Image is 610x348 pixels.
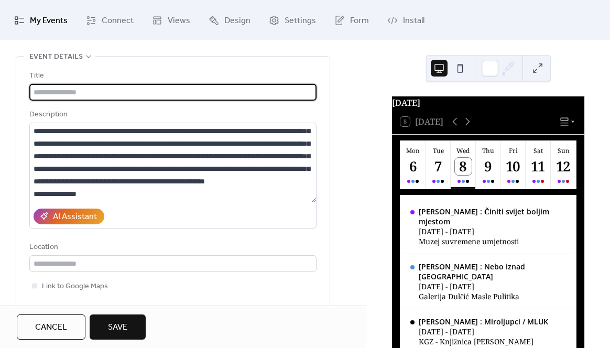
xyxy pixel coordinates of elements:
[102,13,134,29] span: Connect
[34,209,104,224] button: AI Assistant
[6,4,75,36] a: My Events
[551,141,576,189] button: Sun12
[480,158,497,175] div: 9
[42,280,108,293] span: Link to Google Maps
[144,4,198,36] a: Views
[261,4,324,36] a: Settings
[400,141,426,189] button: Mon6
[554,146,573,155] div: Sun
[429,146,448,155] div: Tue
[419,327,548,336] div: [DATE] - [DATE]
[403,13,424,29] span: Install
[30,13,68,29] span: My Events
[529,146,548,155] div: Sat
[419,262,567,281] div: [PERSON_NAME] : Nebo iznad [GEOGRAPHIC_DATA]
[285,13,316,29] span: Settings
[350,13,369,29] span: Form
[326,4,377,36] a: Form
[504,146,523,155] div: Fri
[419,336,548,346] div: KGZ - Knjižnica [PERSON_NAME]
[419,281,567,291] div: [DATE] - [DATE]
[90,314,146,340] button: Save
[451,141,476,189] button: Wed8
[29,51,83,63] span: Event details
[224,13,250,29] span: Design
[35,321,67,334] span: Cancel
[530,158,547,175] div: 11
[168,13,190,29] span: Views
[426,141,451,189] button: Tue7
[29,108,314,121] div: Description
[201,4,258,36] a: Design
[78,4,141,36] a: Connect
[419,317,548,327] div: [PERSON_NAME] : Miroljupci / MLUK
[419,206,567,226] div: [PERSON_NAME] : Činiti svijet boljim mjestom
[108,321,127,334] span: Save
[29,70,314,82] div: Title
[430,158,447,175] div: 7
[404,146,422,155] div: Mon
[17,314,85,340] button: Cancel
[476,141,501,189] button: Thu9
[53,211,97,223] div: AI Assistant
[405,158,422,175] div: 6
[505,158,522,175] div: 10
[455,158,472,175] div: 8
[555,158,572,175] div: 12
[479,146,498,155] div: Thu
[419,226,567,236] div: [DATE] - [DATE]
[392,96,584,109] div: [DATE]
[501,141,526,189] button: Fri10
[29,305,113,318] div: Event color
[419,236,567,246] div: Muzej suvremene umjetnosti
[526,141,551,189] button: Sat11
[379,4,432,36] a: Install
[454,146,473,155] div: Wed
[419,291,567,301] div: Galerija Dulčić Masle Pulitika
[29,241,314,254] div: Location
